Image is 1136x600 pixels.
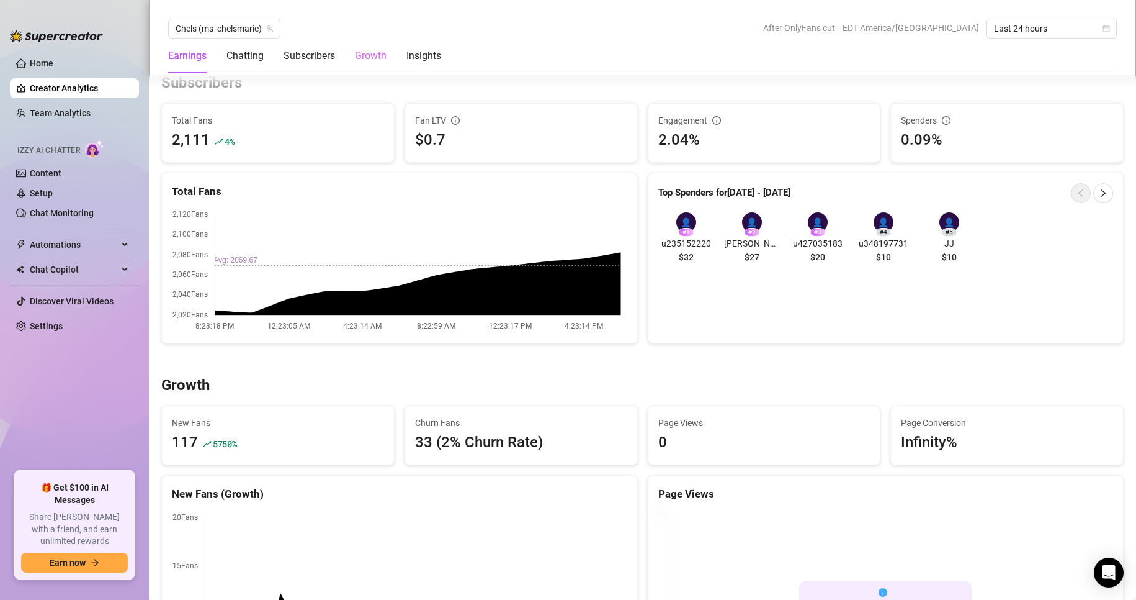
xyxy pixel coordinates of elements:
[876,228,891,237] div: # 4
[21,553,128,573] button: Earn nowarrow-right
[658,114,870,127] div: Engagement
[17,145,80,157] span: Izzy AI Chatter
[21,511,128,548] span: Share [PERSON_NAME] with a friend, and earn unlimited rewards
[30,188,53,198] a: Setup
[843,19,979,37] span: EDT America/[GEOGRAPHIC_DATA]
[679,228,694,237] div: # 1
[406,48,441,63] div: Insights
[901,114,1113,127] div: Spenders
[225,135,234,147] span: 4 %
[172,486,627,502] div: New Fans (Growth)
[676,212,696,232] div: 👤
[451,116,460,125] span: info-circle
[942,250,957,264] span: $10
[939,212,959,232] div: 👤
[901,129,1113,152] div: 0.09%
[745,228,759,237] div: # 2
[790,237,846,250] span: u427035183
[810,228,825,237] div: # 3
[679,250,694,264] span: $32
[213,438,237,450] span: 5750 %
[942,228,957,237] div: # 5
[415,129,627,152] div: $0.7
[21,482,128,506] span: 🎁 Get $100 in AI Messages
[742,212,762,232] div: 👤
[30,208,94,218] a: Chat Monitoring
[658,237,714,250] span: u235152220
[1102,25,1110,32] span: calendar
[161,73,242,93] h3: Subscribers
[415,416,627,430] span: Churn Fans
[658,129,870,152] div: 2.04%
[203,440,212,448] span: rise
[172,114,384,127] span: Total Fans
[266,25,274,32] span: team
[901,416,1113,430] span: Page Conversion
[172,416,384,430] span: New Fans
[810,250,825,264] span: $20
[91,558,99,567] span: arrow-right
[161,376,210,396] h3: Growth
[1099,189,1107,198] span: right
[921,237,977,250] span: JJ
[901,431,957,455] div: Infinity%
[172,183,627,200] div: Total Fans
[994,19,1109,38] span: Last 24 hours
[355,48,387,63] div: Growth
[30,235,118,255] span: Automations
[876,250,891,264] span: $10
[658,431,667,455] div: 0
[284,48,335,63] div: Subscribers
[1094,558,1124,588] div: Open Intercom Messenger
[226,48,264,63] div: Chatting
[808,212,828,232] div: 👤
[30,260,118,280] span: Chat Copilot
[50,558,86,568] span: Earn now
[30,78,129,98] a: Creator Analytics
[30,108,91,118] a: Team Analytics
[879,588,887,597] span: info-circle
[942,116,950,125] span: info-circle
[172,129,210,152] div: 2,111
[874,212,893,232] div: 👤
[712,116,721,125] span: info-circle
[658,416,870,430] span: Page Views
[85,140,104,158] img: AI Chatter
[658,486,1114,502] div: Page Views
[16,240,26,250] span: thunderbolt
[856,237,911,250] span: u348197731
[658,186,790,201] article: Top Spenders for [DATE] - [DATE]
[215,137,223,146] span: rise
[745,250,759,264] span: $27
[30,296,114,306] a: Discover Viral Videos
[176,19,273,38] span: Chels (ms_chelsmarie)
[30,168,61,178] a: Content
[30,321,63,331] a: Settings
[724,237,780,250] span: [PERSON_NAME]
[16,265,24,274] img: Chat Copilot
[415,114,627,127] div: Fan LTV
[172,431,198,455] div: 117
[10,30,103,42] img: logo-BBDzfeDw.svg
[30,58,53,68] a: Home
[168,48,207,63] div: Earnings
[415,431,627,455] div: 33 (2% Churn Rate)
[763,19,835,37] span: After OnlyFans cut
